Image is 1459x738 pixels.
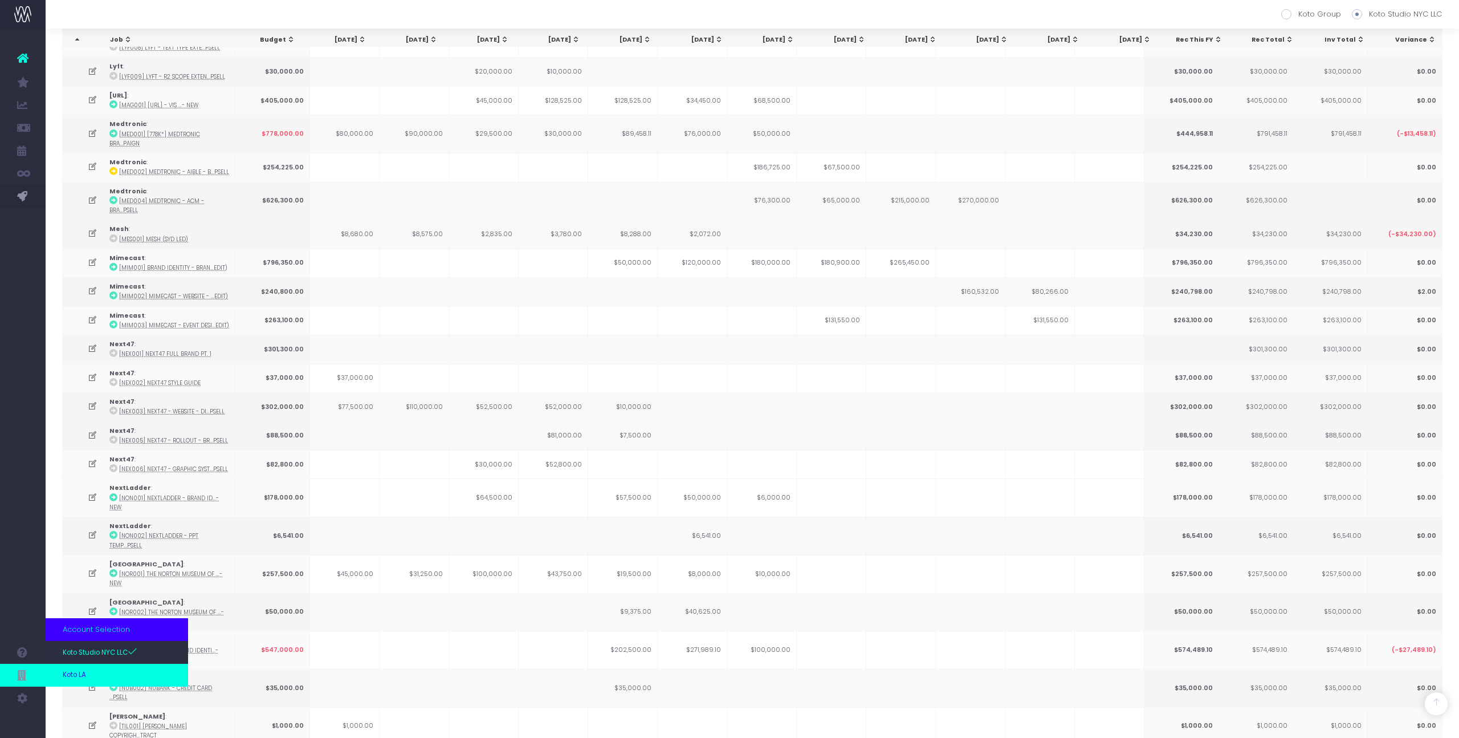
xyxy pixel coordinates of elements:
abbr: [MIM002] Mimecast - Website - Digital - New (Nick edit) [119,293,228,300]
td: $263,100.00 [235,306,310,335]
abbr: [MIM001] Brand Identity - Brand - New (Nick Edit) [119,264,227,271]
td: $34,450.00 [658,86,727,115]
td: $50,000.00 [235,593,310,631]
td: : [104,335,235,363]
td: $131,550.00 [797,306,866,335]
td: $82,800.00 [235,450,310,479]
td: $263,100.00 [1294,306,1368,335]
th: Job: activate to sort column ascending [100,29,230,51]
td: $178,000.00 [1144,479,1219,517]
td: $240,798.00 [1144,277,1219,306]
td: $405,000.00 [1219,86,1294,115]
abbr: [NEX002] Next47 Style Guide [119,379,201,387]
td: : [104,421,235,450]
td: $45,000.00 [310,555,380,593]
td: $0.00 [1368,335,1442,363]
td: $30,000.00 [1294,57,1368,86]
td: $80,266.00 [1005,277,1075,306]
td: : [104,517,235,555]
td: $100,000.00 [449,555,519,593]
abbr: [NEX001] Next47 Full Brand Pt. 1 [119,350,211,358]
td: $10,000.00 [727,555,797,593]
td: $7,500.00 [588,421,658,450]
td: $202,500.00 [588,631,658,669]
img: images/default_profile_image.png [14,715,31,732]
td: $89,458.11 [588,115,658,153]
td: $0.00 [1368,306,1442,335]
td: $791,458.11 [1294,115,1368,153]
td: $2,835.00 [449,220,519,248]
td: $263,100.00 [1144,306,1219,335]
td: $6,541.00 [1219,517,1294,555]
td: $547,000.00 [235,631,310,669]
td: $0.00 [1368,421,1442,450]
td: $76,300.00 [727,182,797,220]
abbr: [NOR002] The Norton Museum of Art - Website Reskins - Digital - New [109,609,224,625]
abbr: [LYF008] Lyft - Text Type Extension - Brand - Upsell [119,44,220,51]
div: [DATE] [1025,35,1079,44]
div: Rec This FY [1168,35,1222,44]
td: $45,000.00 [449,86,519,115]
th: Feb 26: activate to sort column ascending [1014,29,1086,51]
div: Variance [1381,35,1436,44]
td: $19,500.00 [588,555,658,593]
strong: NextLadder [109,522,151,530]
abbr: [NON001] NextLadder - Brand Identity - Brand - New [109,494,219,511]
td: $30,000.00 [1219,57,1294,86]
abbr: [MIM003] Mimecast - Event Design - Brand - New (Nick Edit) [119,322,229,329]
td: $77,500.00 [310,392,380,421]
td: $405,000.00 [1144,86,1219,115]
td: $8,575.00 [380,220,449,248]
td: $50,000.00 [727,115,797,153]
td: $257,500.00 [235,555,310,593]
td: $50,000.00 [1219,593,1294,631]
td: $31,250.00 [380,555,449,593]
td: $6,000.00 [727,479,797,517]
span: (-$27,489.10) [1392,646,1436,655]
td: $9,375.00 [588,593,658,631]
td: $178,000.00 [235,479,310,517]
td: $50,000.00 [658,479,727,517]
span: (-$34,230.00) [1388,230,1436,239]
td: $88,500.00 [1294,421,1368,450]
td: $160,532.00 [936,277,1005,306]
td: $67,500.00 [797,153,866,181]
td: $34,230.00 [1219,220,1294,248]
td: $37,000.00 [235,364,310,392]
td: : [104,593,235,631]
td: $0.00 [1368,450,1442,479]
td: $82,800.00 [1294,450,1368,479]
strong: [GEOGRAPHIC_DATA] [109,560,184,569]
th: Mar 26: activate to sort column ascending [1086,29,1157,51]
abbr: [MED001] [778K*] Medtronic Brand Strategy & Campaign [109,131,200,147]
td: $65,000.00 [797,182,866,220]
td: $0.00 [1368,86,1442,115]
td: $20,000.00 [449,57,519,86]
td: : [104,115,235,153]
td: $30,000.00 [519,115,588,153]
th: Budget: activate to sort column ascending [230,29,301,51]
td: $35,000.00 [235,669,310,707]
th: May 25: activate to sort column ascending [373,29,444,51]
td: $3,780.00 [519,220,588,248]
th: Rec This FY: activate to sort column ascending [1158,29,1229,51]
td: $8,680.00 [310,220,380,248]
div: [DATE] [525,35,580,44]
abbr: [NEX006] Next47 - Graphic System - Brand - Upsell [119,465,228,473]
strong: Mesh [109,225,129,233]
td: $626,300.00 [1144,182,1219,220]
strong: Medtronic [109,158,146,167]
td: $2,072.00 [658,220,727,248]
td: $302,000.00 [1144,392,1219,421]
td: $6,541.00 [658,517,727,555]
abbr: [NOR001] The Norton Museum of Art - Brand Identity - Brand - New [109,570,222,587]
strong: [GEOGRAPHIC_DATA] [109,598,184,607]
span: Account Selection [63,624,130,635]
td: $52,800.00 [519,450,588,479]
td: $131,550.00 [1005,306,1075,335]
td: $240,798.00 [1219,277,1294,306]
td: $405,000.00 [1294,86,1368,115]
td: $263,100.00 [1219,306,1294,335]
td: $0.00 [1368,57,1442,86]
td: $50,000.00 [1294,593,1368,631]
